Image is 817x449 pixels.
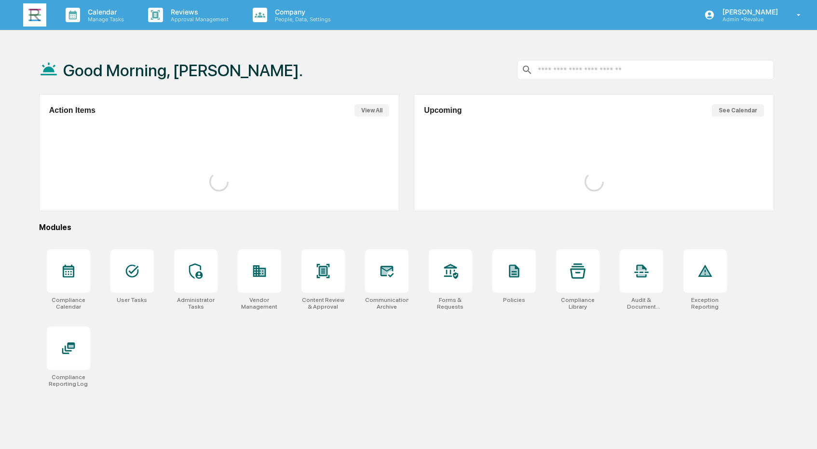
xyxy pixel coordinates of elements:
[63,61,303,80] h1: Good Morning, [PERSON_NAME].
[267,8,336,16] p: Company
[424,106,462,115] h2: Upcoming
[503,297,525,303] div: Policies
[683,297,727,310] div: Exception Reporting
[23,3,46,27] img: logo
[620,297,663,310] div: Audit & Document Logs
[715,8,783,16] p: [PERSON_NAME]
[80,16,129,23] p: Manage Tasks
[163,16,233,23] p: Approval Management
[429,297,472,310] div: Forms & Requests
[365,297,408,310] div: Communications Archive
[117,297,147,303] div: User Tasks
[354,104,389,117] button: View All
[301,297,345,310] div: Content Review & Approval
[49,106,95,115] h2: Action Items
[174,297,218,310] div: Administrator Tasks
[712,104,764,117] button: See Calendar
[39,223,775,232] div: Modules
[267,16,336,23] p: People, Data, Settings
[238,297,281,310] div: Vendor Management
[80,8,129,16] p: Calendar
[47,374,90,387] div: Compliance Reporting Log
[556,297,599,310] div: Compliance Library
[47,297,90,310] div: Compliance Calendar
[715,16,783,23] p: Admin • Revalue
[163,8,233,16] p: Reviews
